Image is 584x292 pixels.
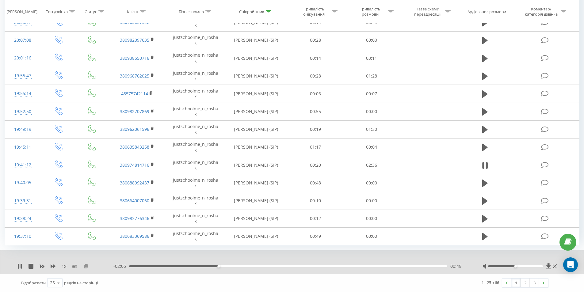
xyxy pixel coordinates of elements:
[166,138,224,156] td: justschoolme_n_roshak
[344,49,400,67] td: 03:11
[344,174,400,192] td: 00:00
[288,138,344,156] td: 01:17
[166,156,224,174] td: justschoolme_n_roshak
[288,156,344,174] td: 00:20
[468,9,506,14] div: Аудіозапис розмови
[120,180,149,186] a: 380688992437
[166,120,224,138] td: justschoolme_n_roshak
[344,67,400,85] td: 01:28
[225,49,288,67] td: [PERSON_NAME] (SIP)
[411,6,444,17] div: Назва схеми переадресації
[120,126,149,132] a: 380962061596
[225,192,288,210] td: [PERSON_NAME] (SIP)
[166,31,224,49] td: justschoolme_n_roshak
[11,52,35,64] div: 20:01:16
[288,67,344,85] td: 00:28
[225,156,288,174] td: [PERSON_NAME] (SIP)
[166,174,224,192] td: justschoolme_n_roshak
[344,85,400,103] td: 00:07
[11,141,35,153] div: 19:45:11
[344,227,400,245] td: 00:00
[120,198,149,203] a: 380664007060
[11,88,35,100] div: 19:55:14
[511,279,521,287] a: 1
[298,6,330,17] div: Тривалість очікування
[85,9,97,14] div: Статус
[166,85,224,103] td: justschoolme_n_roshak
[225,174,288,192] td: [PERSON_NAME] (SIP)
[225,210,288,227] td: [PERSON_NAME] (SIP)
[225,120,288,138] td: [PERSON_NAME] (SIP)
[166,67,224,85] td: justschoolme_n_roshak
[288,174,344,192] td: 00:48
[344,138,400,156] td: 00:04
[344,31,400,49] td: 00:00
[225,227,288,245] td: [PERSON_NAME] (SIP)
[288,192,344,210] td: 00:10
[127,9,139,14] div: Клієнт
[344,192,400,210] td: 00:00
[11,213,35,225] div: 19:38:24
[288,49,344,67] td: 00:14
[11,34,35,46] div: 20:07:08
[11,195,35,207] div: 19:39:31
[288,120,344,138] td: 00:19
[11,159,35,171] div: 19:41:12
[120,233,149,239] a: 380683369586
[120,144,149,150] a: 380635843258
[217,265,220,267] div: Accessibility label
[11,177,35,189] div: 19:40:05
[344,103,400,120] td: 00:00
[6,9,37,14] div: [PERSON_NAME]
[450,263,461,269] span: 00:49
[11,123,35,135] div: 19:49:19
[166,227,224,245] td: justschoolme_n_roshak
[288,103,344,120] td: 00:55
[113,263,129,269] span: - 02:05
[120,73,149,79] a: 380968762025
[225,67,288,85] td: [PERSON_NAME] (SIP)
[166,210,224,227] td: justschoolme_n_roshak
[21,280,46,286] span: Відображати
[521,279,530,287] a: 2
[225,103,288,120] td: [PERSON_NAME] (SIP)
[288,85,344,103] td: 00:06
[514,265,517,267] div: Accessibility label
[120,55,149,61] a: 380938550716
[288,210,344,227] td: 00:12
[225,85,288,103] td: [PERSON_NAME] (SIP)
[344,120,400,138] td: 01:30
[225,31,288,49] td: [PERSON_NAME] (SIP)
[11,230,35,242] div: 19:37:10
[120,108,149,114] a: 380982707869
[11,106,35,118] div: 19:52:50
[64,280,98,286] span: рядків на сторінці
[354,6,387,17] div: Тривалість розмови
[120,215,149,221] a: 380983776346
[482,279,499,286] div: 1 - 25 з 66
[225,138,288,156] td: [PERSON_NAME] (SIP)
[288,31,344,49] td: 00:28
[46,9,68,14] div: Тип дзвінка
[523,6,559,17] div: Коментар/категорія дзвінка
[530,279,539,287] a: 3
[179,9,204,14] div: Бізнес номер
[166,192,224,210] td: justschoolme_n_roshak
[563,257,578,272] div: Open Intercom Messenger
[239,9,264,14] div: Співробітник
[166,103,224,120] td: justschoolme_n_roshak
[62,263,66,269] span: 1 x
[288,227,344,245] td: 00:49
[50,280,55,286] div: 25
[344,210,400,227] td: 00:00
[121,91,148,97] a: 48575742114
[166,49,224,67] td: justschoolme_n_roshak
[344,156,400,174] td: 02:36
[11,70,35,82] div: 19:55:47
[120,162,149,168] a: 380974814716
[120,37,149,43] a: 380982097635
